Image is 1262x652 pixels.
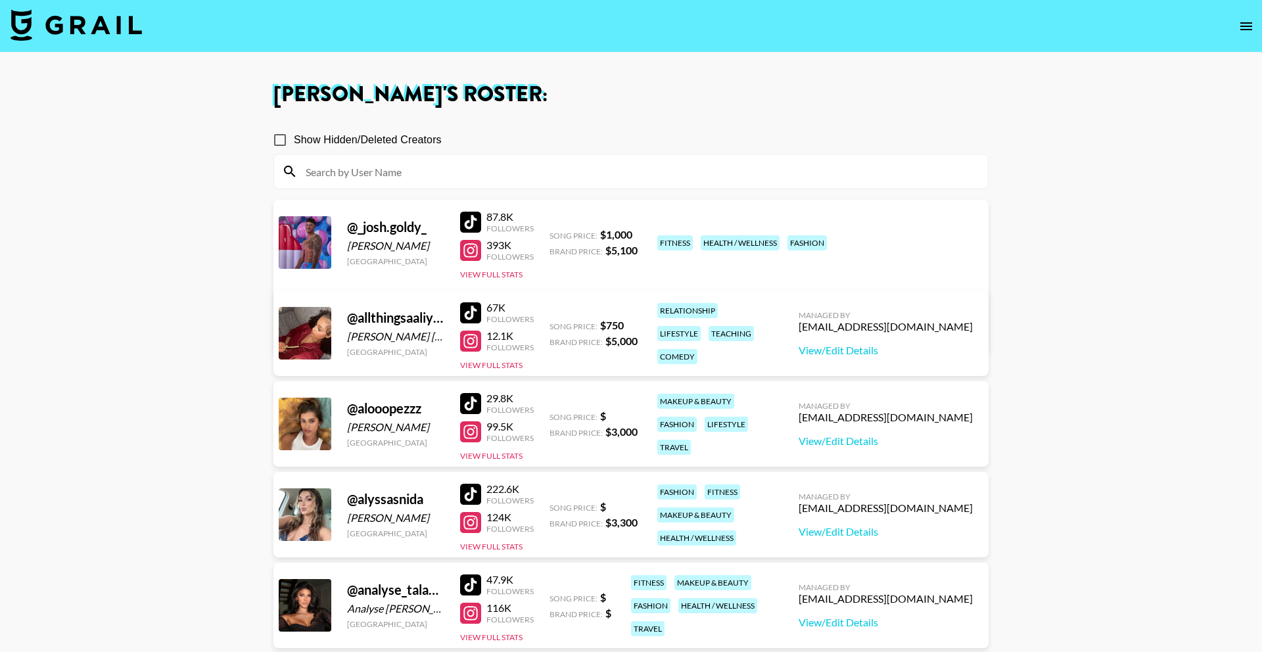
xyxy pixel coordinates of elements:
[600,319,624,331] strong: $ 750
[799,320,973,333] div: [EMAIL_ADDRESS][DOMAIN_NAME]
[347,330,444,343] div: [PERSON_NAME] [PERSON_NAME]
[549,337,603,347] span: Brand Price:
[799,434,973,448] a: View/Edit Details
[486,511,534,524] div: 124K
[799,492,973,501] div: Managed By
[799,401,973,411] div: Managed By
[799,501,973,515] div: [EMAIL_ADDRESS][DOMAIN_NAME]
[347,438,444,448] div: [GEOGRAPHIC_DATA]
[657,235,693,250] div: fitness
[657,326,701,341] div: lifestyle
[486,210,534,223] div: 87.8K
[549,428,603,438] span: Brand Price:
[657,303,718,318] div: relationship
[347,421,444,434] div: [PERSON_NAME]
[549,594,597,603] span: Song Price:
[486,586,534,596] div: Followers
[486,496,534,505] div: Followers
[701,235,780,250] div: health / wellness
[799,582,973,592] div: Managed By
[605,425,638,438] strong: $ 3,000
[486,573,534,586] div: 47.9K
[605,516,638,528] strong: $ 3,300
[486,314,534,324] div: Followers
[600,228,632,241] strong: $ 1,000
[347,400,444,417] div: @ alooopezzz
[657,349,697,364] div: comedy
[486,392,534,405] div: 29.8K
[347,528,444,538] div: [GEOGRAPHIC_DATA]
[298,161,980,182] input: Search by User Name
[486,252,534,262] div: Followers
[347,310,444,326] div: @ allthingsaaliyah
[600,500,606,513] strong: $
[486,601,534,615] div: 116K
[273,84,989,105] h1: [PERSON_NAME] 's Roster:
[657,394,734,409] div: makeup & beauty
[486,239,534,252] div: 393K
[1233,13,1259,39] button: open drawer
[486,223,534,233] div: Followers
[605,335,638,347] strong: $ 5,000
[549,231,597,241] span: Song Price:
[799,592,973,605] div: [EMAIL_ADDRESS][DOMAIN_NAME]
[605,244,638,256] strong: $ 5,100
[631,598,670,613] div: fashion
[294,132,442,148] span: Show Hidden/Deleted Creators
[705,484,740,500] div: fitness
[347,602,444,615] div: Analyse [PERSON_NAME]
[347,511,444,524] div: [PERSON_NAME]
[347,491,444,507] div: @ alyssasnida
[486,301,534,314] div: 67K
[657,530,736,546] div: health / wellness
[657,417,697,432] div: fashion
[678,598,757,613] div: health / wellness
[347,347,444,357] div: [GEOGRAPHIC_DATA]
[486,433,534,443] div: Followers
[631,621,665,636] div: travel
[549,321,597,331] span: Song Price:
[347,239,444,252] div: [PERSON_NAME]
[486,342,534,352] div: Followers
[460,632,523,642] button: View Full Stats
[486,524,534,534] div: Followers
[347,582,444,598] div: @ analyse_talavera
[460,542,523,551] button: View Full Stats
[631,575,666,590] div: fitness
[674,575,751,590] div: makeup & beauty
[486,329,534,342] div: 12.1K
[486,482,534,496] div: 222.6K
[705,417,748,432] div: lifestyle
[11,9,142,41] img: Grail Talent
[799,525,973,538] a: View/Edit Details
[486,420,534,433] div: 99.5K
[347,219,444,235] div: @ _josh.goldy_
[657,440,691,455] div: travel
[657,484,697,500] div: fashion
[787,235,827,250] div: fashion
[799,616,973,629] a: View/Edit Details
[600,409,606,422] strong: $
[486,405,534,415] div: Followers
[799,310,973,320] div: Managed By
[347,256,444,266] div: [GEOGRAPHIC_DATA]
[600,591,606,603] strong: $
[657,507,734,523] div: makeup & beauty
[460,269,523,279] button: View Full Stats
[549,503,597,513] span: Song Price:
[347,619,444,629] div: [GEOGRAPHIC_DATA]
[709,326,754,341] div: teaching
[799,411,973,424] div: [EMAIL_ADDRESS][DOMAIN_NAME]
[486,615,534,624] div: Followers
[799,344,973,357] a: View/Edit Details
[549,412,597,422] span: Song Price:
[549,246,603,256] span: Brand Price:
[605,607,611,619] strong: $
[460,360,523,370] button: View Full Stats
[460,451,523,461] button: View Full Stats
[549,519,603,528] span: Brand Price:
[549,609,603,619] span: Brand Price:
